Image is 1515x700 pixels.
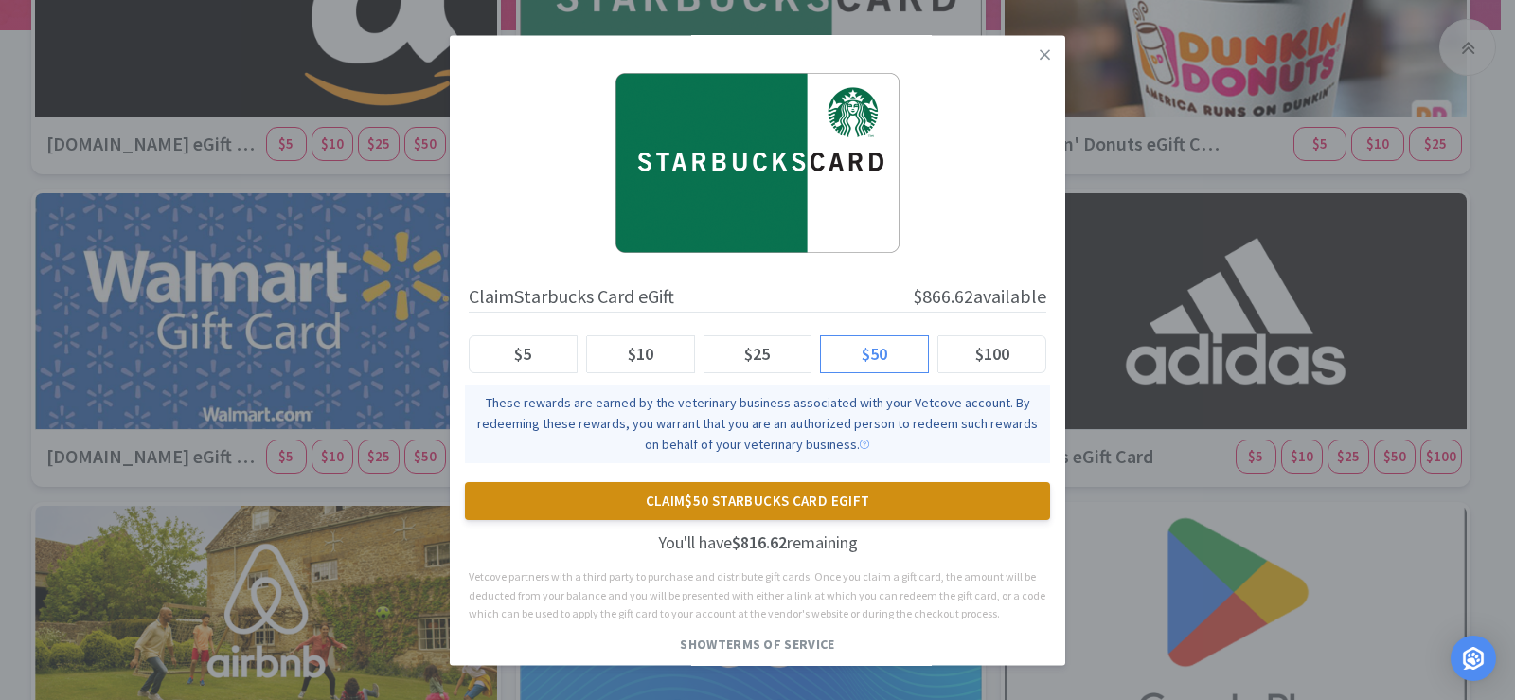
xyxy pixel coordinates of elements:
p: Vetcove partners with a third party to purchase and distribute gift cards. Once you claim a gift ... [469,568,1046,623]
button: Claim$50 Starbucks Card eGift [465,482,1050,520]
h3: available [913,281,1046,312]
span: $866.62 [913,284,973,308]
span: $50 [862,343,887,365]
span: Show Terms of Service [680,636,834,654]
span: $100 [975,343,1009,365]
span: $10 [628,343,653,365]
div: Open Intercom Messenger [1451,636,1496,681]
span: $816.62 [732,531,787,553]
img: 3fc86c26039646a58dba0ff0c9c99580_14.png [615,63,900,253]
div: These rewards are earned by the veterinary business associated with your Vetcove account. By rede... [472,392,1043,456]
p: You'll have remaining [465,520,1050,557]
span: $5 [514,343,531,365]
span: $25 [744,343,770,365]
h3: Claim Starbucks Card eGift [469,281,674,312]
